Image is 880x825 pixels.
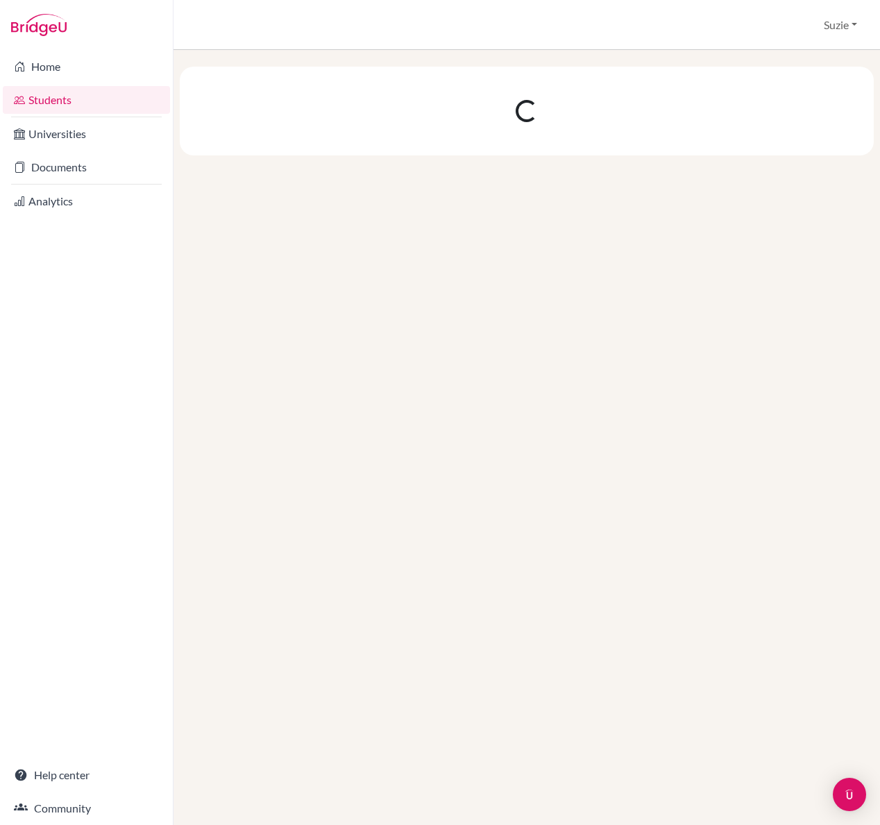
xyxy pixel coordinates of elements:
button: Suzie [818,12,863,38]
a: Community [3,794,170,822]
a: Analytics [3,187,170,215]
a: Documents [3,153,170,181]
a: Universities [3,120,170,148]
a: Help center [3,761,170,789]
div: Open Intercom Messenger [833,778,866,811]
a: Students [3,86,170,114]
a: Home [3,53,170,80]
img: Bridge-U [11,14,67,36]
